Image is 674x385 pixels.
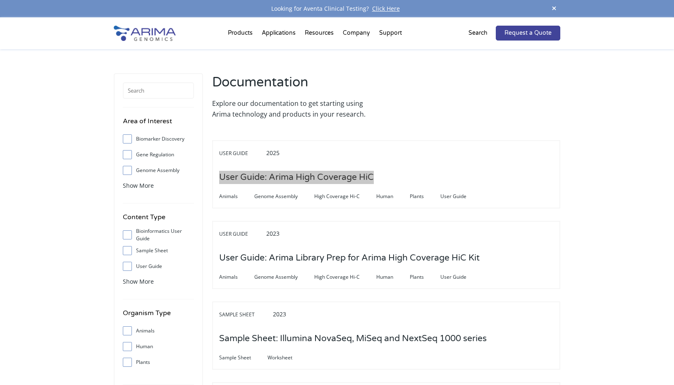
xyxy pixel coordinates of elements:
[123,340,194,353] label: Human
[410,272,440,282] span: Plants
[123,260,194,273] label: User Guide
[219,326,487,352] h3: Sample Sheet: Illumina NovaSeq, MiSeq and NextSeq 1000 series
[410,191,440,201] span: Plants
[123,244,194,257] label: Sample Sheet
[219,191,254,201] span: Animals
[212,73,382,98] h2: Documentation
[123,182,154,189] span: Show More
[123,133,194,145] label: Biomarker Discovery
[219,165,374,190] h3: User Guide: Arima High Coverage HiC
[123,116,194,133] h4: Area of Interest
[219,272,254,282] span: Animals
[314,272,376,282] span: High Coverage Hi-C
[219,229,265,239] span: User Guide
[440,272,483,282] span: User Guide
[114,3,560,14] div: Looking for Aventa Clinical Testing?
[123,308,194,325] h4: Organism Type
[123,356,194,368] label: Plants
[254,272,314,282] span: Genome Assembly
[212,98,382,120] p: Explore our documentation to get starting using Arima technology and products in your research.
[376,191,410,201] span: Human
[219,310,271,320] span: Sample Sheet
[123,212,194,229] h4: Content Type
[114,26,176,41] img: Arima-Genomics-logo
[219,253,480,263] a: User Guide: Arima Library Prep for Arima High Coverage HiC Kit
[219,334,487,343] a: Sample Sheet: Illumina NovaSeq, MiSeq and NextSeq 1000 series
[219,245,480,271] h3: User Guide: Arima Library Prep for Arima High Coverage HiC Kit
[219,353,268,363] span: Sample Sheet
[376,272,410,282] span: Human
[266,149,280,157] span: 2025
[123,325,194,337] label: Animals
[266,230,280,237] span: 2023
[440,191,483,201] span: User Guide
[496,26,560,41] a: Request a Quote
[123,82,194,99] input: Search
[219,173,374,182] a: User Guide: Arima High Coverage HiC
[268,353,309,363] span: Worksheet
[468,28,488,38] p: Search
[314,191,376,201] span: High Coverage Hi-C
[114,34,146,42] span: Last Name
[123,229,194,241] label: Bioinformatics User Guide
[123,148,194,161] label: Gene Regulation
[123,164,194,177] label: Genome Assembly
[369,5,403,12] a: Click Here
[123,277,154,285] span: Show More
[273,310,286,318] span: 2023
[219,148,265,158] span: User Guide
[254,191,314,201] span: Genome Assembly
